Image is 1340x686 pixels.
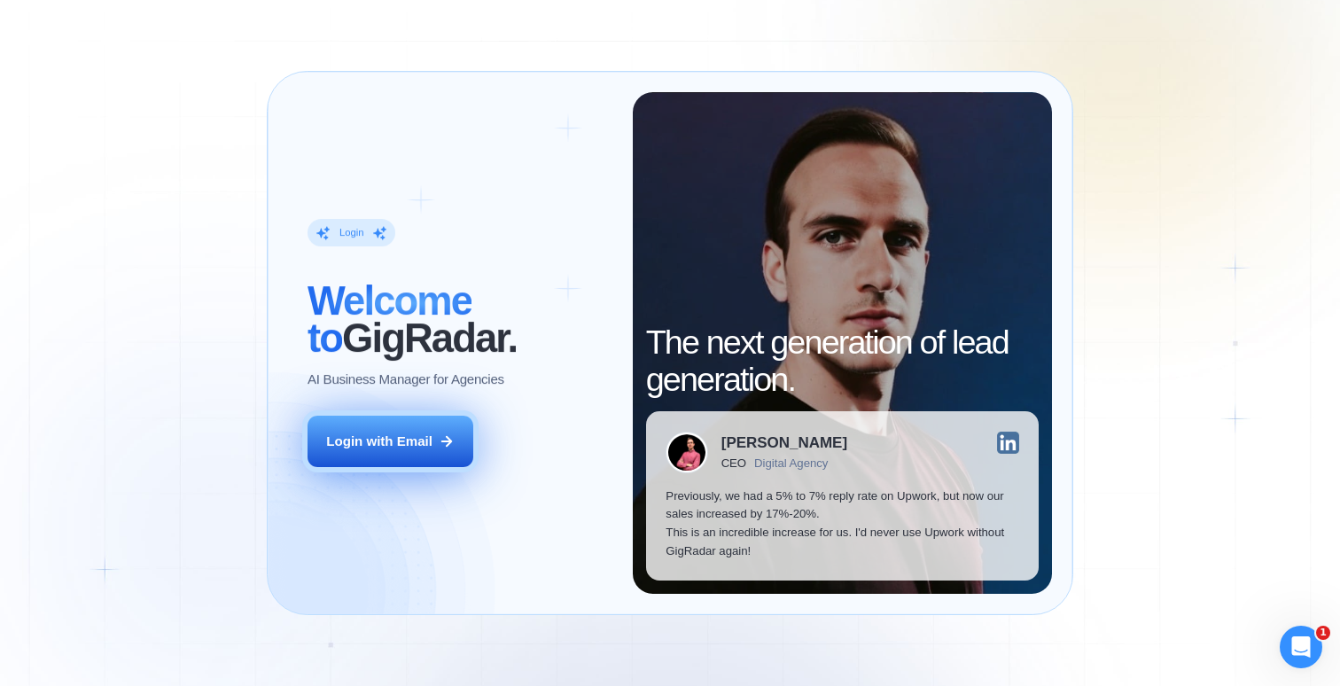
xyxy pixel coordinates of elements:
[326,433,432,451] div: Login with Email
[1316,626,1330,640] span: 1
[646,324,1040,398] h2: The next generation of lead generation.
[721,435,847,450] div: [PERSON_NAME]
[308,283,612,356] h2: ‍ GigRadar.
[308,416,473,468] button: Login with Email
[1280,626,1322,668] iframe: Intercom live chat
[308,370,504,389] p: AI Business Manager for Agencies
[754,456,828,470] div: Digital Agency
[666,487,1018,561] p: Previously, we had a 5% to 7% reply rate on Upwork, but now our sales increased by 17%-20%. This ...
[721,456,746,470] div: CEO
[308,278,471,361] span: Welcome to
[339,226,364,239] div: Login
